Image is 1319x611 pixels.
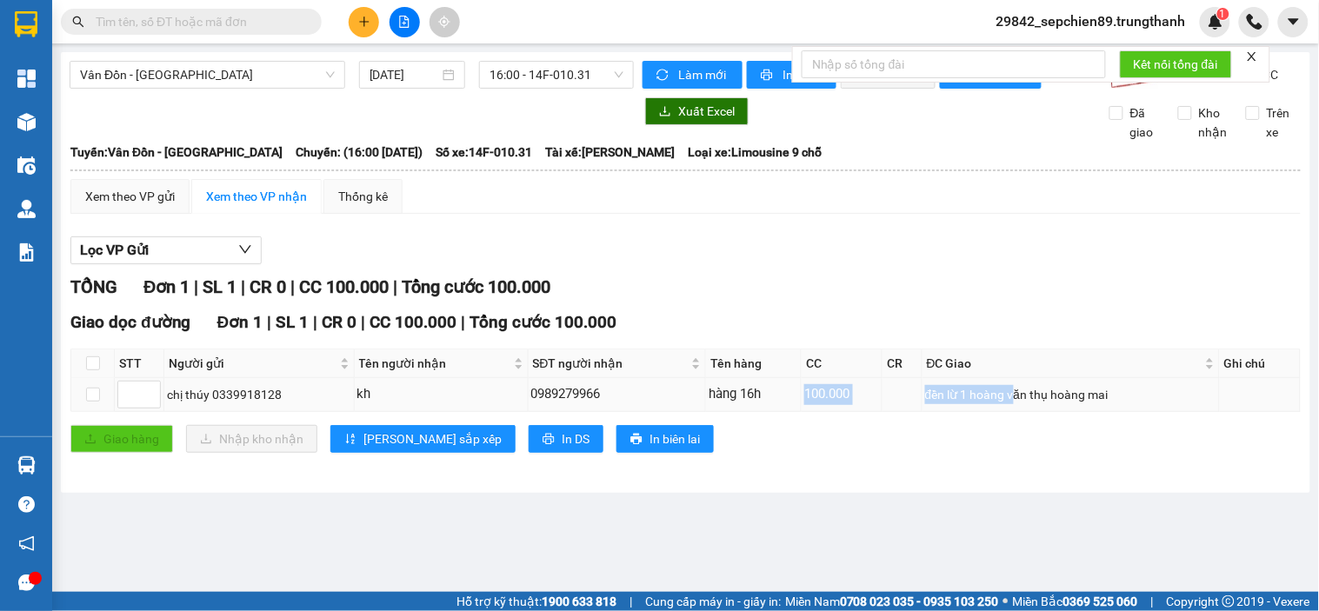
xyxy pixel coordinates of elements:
span: | [393,276,397,297]
button: printerIn biên lai [616,425,714,453]
span: search [72,16,84,28]
th: CC [802,349,883,378]
img: warehouse-icon [17,156,36,175]
img: icon-new-feature [1208,14,1223,30]
span: | [267,312,271,332]
button: Lọc VP Gửi [70,236,262,264]
span: Loại xe: Limousine 9 chỗ [688,143,822,162]
span: Đã giao [1123,103,1165,142]
span: Tổng cước 100.000 [402,276,550,297]
span: printer [630,433,643,447]
span: Miền Bắc [1013,592,1138,611]
span: notification [18,535,35,552]
button: file-add [390,7,420,37]
th: STT [115,349,164,378]
span: ⚪️ [1003,598,1009,605]
div: Xem theo VP nhận [206,187,307,206]
button: syncLàm mới [643,61,743,89]
span: In biên lai [650,429,700,448]
span: | [361,312,365,332]
span: printer [543,433,555,447]
th: Tên hàng [706,349,802,378]
img: dashboard-icon [17,70,36,88]
sup: 1 [1217,8,1229,20]
span: sync [656,69,671,83]
span: 16:00 - 14F-010.31 [490,62,623,88]
td: 0989279966 [529,378,707,412]
span: question-circle [18,496,35,513]
span: printer [761,69,776,83]
input: 15/10/2025 [370,65,440,84]
span: SĐT người nhận [533,354,689,373]
span: sort-ascending [344,433,356,447]
div: Xem theo VP gửi [85,187,175,206]
span: | [630,592,632,611]
span: 29842_sepchien89.trungthanh [983,10,1200,32]
span: aim [438,16,450,28]
strong: 0708 023 035 - 0935 103 250 [840,594,999,608]
div: 0989279966 [531,384,703,405]
input: Tìm tên, số ĐT hoặc mã đơn [96,12,301,31]
span: [PERSON_NAME] sắp xếp [363,429,502,448]
button: plus [349,7,379,37]
span: Làm mới [678,65,729,84]
span: | [1151,592,1154,611]
span: | [290,276,295,297]
div: chị thúy 0339918128 [167,385,351,404]
span: Người gửi [169,354,336,373]
b: Tuyến: Vân Đồn - [GEOGRAPHIC_DATA] [70,145,283,159]
div: 100.000 [804,384,879,405]
div: đền lừ 1 hoàng văn thụ hoàng mai [925,385,1216,404]
button: printerIn DS [529,425,603,453]
span: Hỗ trợ kỹ thuật: [456,592,616,611]
th: CR [883,349,923,378]
span: Kết nối tổng đài [1134,55,1218,74]
span: In DS [562,429,590,448]
button: downloadXuất Excel [645,97,749,125]
span: Kho nhận [1192,103,1235,142]
div: hàng 16h [709,384,798,405]
span: Tài xế: [PERSON_NAME] [545,143,675,162]
strong: 0369 525 060 [1063,594,1138,608]
div: Thống kê [338,187,388,206]
img: phone-icon [1247,14,1262,30]
span: caret-down [1286,14,1302,30]
span: close [1246,50,1258,63]
span: CR 0 [322,312,356,332]
span: Tổng cước 100.000 [470,312,616,332]
span: SL 1 [203,276,236,297]
img: warehouse-icon [17,113,36,131]
span: | [194,276,198,297]
span: TỔNG [70,276,117,297]
button: sort-ascending[PERSON_NAME] sắp xếp [330,425,516,453]
span: Cung cấp máy in - giấy in: [645,592,781,611]
span: message [18,574,35,591]
span: Giao dọc đường [70,312,191,332]
span: plus [358,16,370,28]
button: downloadNhập kho nhận [186,425,317,453]
span: CR 0 [250,276,286,297]
button: Kết nối tổng đài [1120,50,1232,78]
button: aim [430,7,460,37]
img: warehouse-icon [17,456,36,475]
span: SL 1 [276,312,309,332]
span: down [238,242,252,256]
button: printerIn phơi [747,61,836,89]
img: warehouse-icon [17,200,36,218]
span: Đơn 1 [143,276,190,297]
span: CC 100.000 [299,276,389,297]
span: file-add [398,16,410,28]
th: Ghi chú [1220,349,1301,378]
span: ĐC Giao [927,354,1202,373]
span: | [313,312,317,332]
span: Trên xe [1260,103,1302,142]
span: Đơn 1 [217,312,263,332]
button: caret-down [1278,7,1309,37]
span: CC 100.000 [370,312,456,332]
span: Vân Đồn - Hà Nội [80,62,335,88]
input: Nhập số tổng đài [802,50,1106,78]
span: Miền Nam [785,592,999,611]
span: Tên người nhận [359,354,510,373]
td: kh [355,378,529,412]
span: In phơi [783,65,823,84]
